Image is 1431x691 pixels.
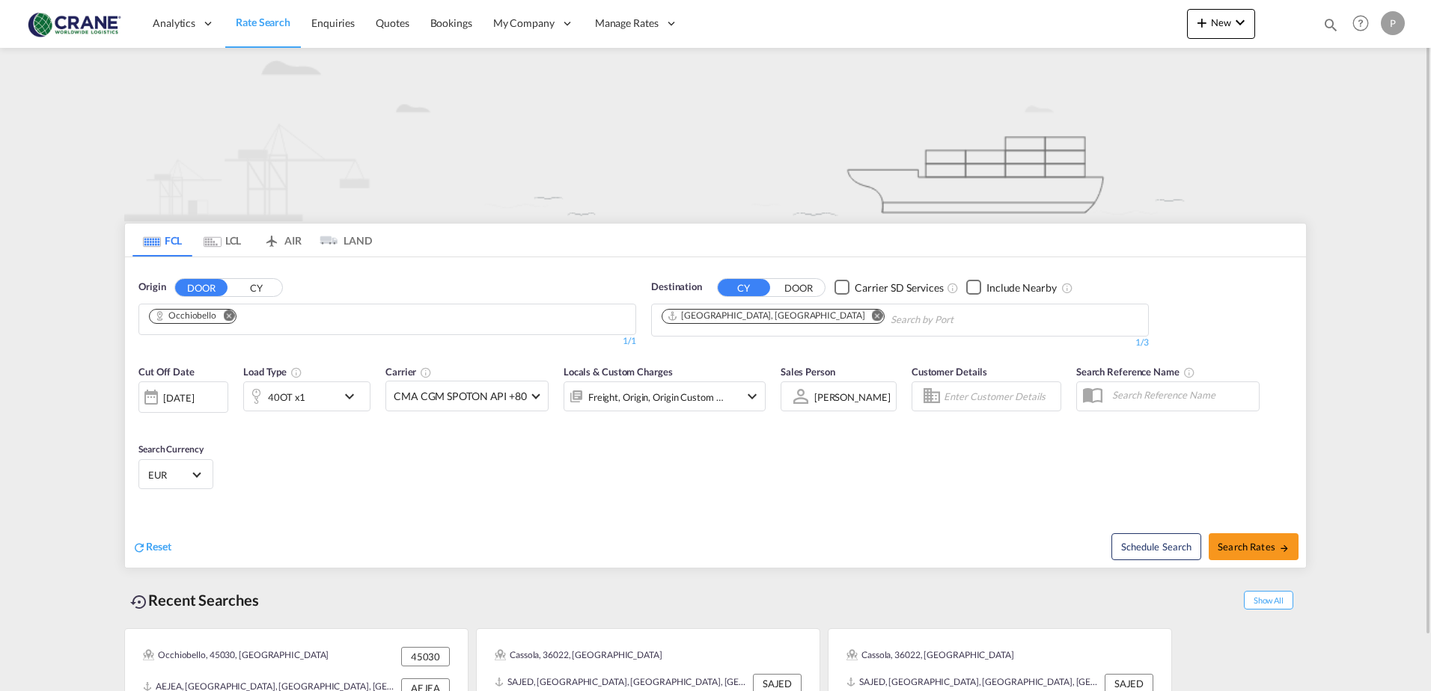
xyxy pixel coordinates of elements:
[124,583,265,617] div: Recent Searches
[1279,543,1290,553] md-icon: icon-arrow-right
[718,279,770,296] button: CY
[132,539,171,556] div: icon-refreshReset
[814,391,891,403] div: [PERSON_NAME]
[743,387,761,405] md-icon: icon-chevron-down
[855,280,944,295] div: Carrier SD Services
[1209,533,1299,560] button: Search Ratesicon-arrow-right
[947,282,959,294] md-icon: Unchecked: Search for CY (Container Yard) services for all selected carriers.Checked : Search for...
[243,366,302,378] span: Load Type
[813,386,892,408] md-select: Sales Person: Paolo Camalich
[147,464,205,485] md-select: Select Currency: € EUREuro
[1187,9,1255,39] button: icon-plus 400-fgNewicon-chevron-down
[430,16,472,29] span: Bookings
[132,224,372,257] md-pagination-wrapper: Use the left and right arrow keys to navigate between tabs
[138,443,204,455] span: Search Currency
[290,366,302,378] md-icon: icon-information-outline
[154,310,219,322] div: Press delete to remove this chip.
[252,224,312,257] md-tab-item: AIR
[236,16,290,28] span: Rate Search
[138,411,150,432] md-datepicker: Select
[268,387,305,408] div: 40OT x1
[1322,16,1339,33] md-icon: icon-magnify
[22,7,123,40] img: 374de710c13411efa3da03fd754f1635.jpg
[175,279,228,296] button: DOOR
[1381,11,1405,35] div: P
[138,335,636,348] div: 1/1
[420,366,432,378] md-icon: The selected Trucker/Carrierwill be displayed in the rate results If the rates are from another f...
[213,310,236,325] button: Remove
[944,385,1056,408] input: Enter Customer Details
[132,541,146,554] md-icon: icon-refresh
[263,232,281,243] md-icon: icon-airplane
[595,16,659,31] span: Manage Rates
[846,647,1014,662] div: Cassola, 36022, Europe
[147,304,248,331] md-chips-wrap: Chips container. Use arrow keys to select chips.
[138,381,228,413] div: [DATE]
[1231,13,1249,31] md-icon: icon-chevron-down
[1244,591,1293,609] span: Show All
[1193,13,1211,31] md-icon: icon-plus 400-fg
[130,593,148,611] md-icon: icon-backup-restore
[401,647,450,666] div: 45030
[138,280,165,295] span: Origin
[493,16,555,31] span: My Company
[495,647,662,662] div: Cassola, 36022, Europe
[148,468,190,482] span: EUR
[192,224,252,257] md-tab-item: LCL
[588,387,724,408] div: Freight Origin Origin Custom Factory Stuffing
[1348,10,1381,37] div: Help
[394,389,527,404] span: CMA CGM SPOTON API +80
[132,224,192,257] md-tab-item: FCL
[124,48,1307,221] img: new-FCL.png
[861,310,884,325] button: Remove
[1111,533,1201,560] button: Note: By default Schedule search will only considerorigin ports, destination ports and cut off da...
[912,366,987,378] span: Customer Details
[125,257,1306,568] div: OriginDOOR CY Chips container. Use arrow keys to select chips.1/1Destination CY DOORCheckbox No I...
[163,391,194,405] div: [DATE]
[891,308,1033,332] input: Chips input.
[312,224,372,257] md-tab-item: LAND
[1183,366,1195,378] md-icon: Your search will be saved by the below given name
[1348,10,1373,36] span: Help
[143,647,329,666] div: Occhiobello, 45030, Europe
[376,16,409,29] span: Quotes
[385,366,432,378] span: Carrier
[1105,384,1259,406] input: Search Reference Name
[146,540,171,553] span: Reset
[781,366,835,378] span: Sales Person
[772,279,825,296] button: DOOR
[651,337,1149,349] div: 1/3
[1076,366,1195,378] span: Search Reference Name
[341,387,366,405] md-icon: icon-chevron-down
[667,310,864,322] div: Jebel Ali, AEJEA
[311,16,355,29] span: Enquiries
[651,280,702,295] span: Destination
[1322,16,1339,39] div: icon-magnify
[564,381,766,411] div: Freight Origin Origin Custom Factory Stuffingicon-chevron-down
[1061,282,1073,294] md-icon: Unchecked: Ignores neighbouring ports when fetching rates.Checked : Includes neighbouring ports w...
[986,280,1057,295] div: Include Nearby
[138,366,195,378] span: Cut Off Date
[243,381,370,411] div: 40OT x1icon-chevron-down
[153,16,195,31] span: Analytics
[1193,16,1249,28] span: New
[667,310,867,322] div: Press delete to remove this chip.
[230,279,282,296] button: CY
[659,304,1039,332] md-chips-wrap: Chips container. Use arrow keys to select chips.
[154,310,216,322] div: Occhiobello
[966,280,1057,295] md-checkbox: Checkbox No Ink
[1218,541,1290,553] span: Search Rates
[564,366,673,378] span: Locals & Custom Charges
[835,280,944,295] md-checkbox: Checkbox No Ink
